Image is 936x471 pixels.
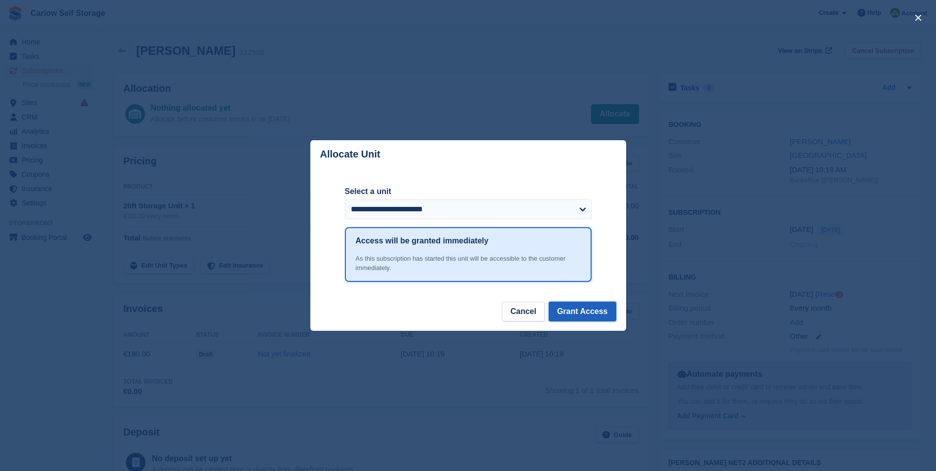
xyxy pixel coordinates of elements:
[549,302,616,321] button: Grant Access
[910,10,926,26] button: close
[356,254,581,273] div: As this subscription has started this unit will be accessible to the customer immediately.
[356,235,488,247] h1: Access will be granted immediately
[320,149,380,160] p: Allocate Unit
[502,302,544,321] button: Cancel
[345,186,592,197] label: Select a unit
